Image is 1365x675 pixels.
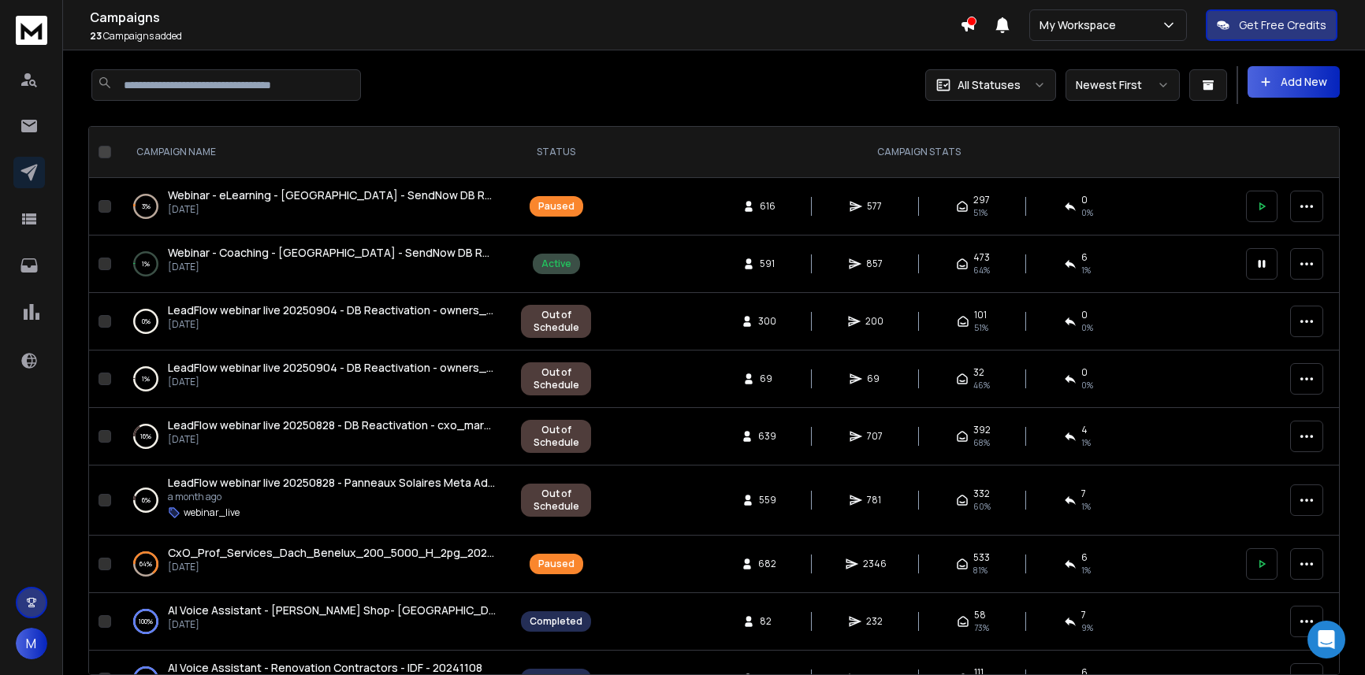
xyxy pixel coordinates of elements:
[863,558,887,570] span: 2346
[1081,264,1091,276] span: 1 %
[90,30,960,43] p: Campaigns added
[1081,366,1088,379] span: 0
[140,428,151,444] p: 16 %
[973,194,990,206] span: 297
[168,475,511,490] span: LeadFlow webinar live 20250828 - Panneaux Solaires Meta Ads Lib
[530,309,582,334] div: Out of Schedule
[758,315,776,328] span: 300
[168,318,496,331] p: [DATE]
[867,430,883,443] span: 707
[973,551,990,564] span: 533
[168,360,496,376] a: LeadFlow webinar live 20250904 - DB Reactivation - owners_bool_4_prof_training_coaching_1_10_new_...
[1040,17,1122,33] p: My Workspace
[530,366,582,391] div: Out of Schedule
[168,376,496,388] p: [DATE]
[973,251,990,264] span: 473
[530,488,582,513] div: Out of Schedule
[168,360,799,375] span: LeadFlow webinar live 20250904 - DB Reactivation - owners_bool_4_prof_training_coaching_1_10_new_...
[168,475,496,491] a: LeadFlow webinar live 20250828 - Panneaux Solaires Meta Ads Lib
[758,430,776,443] span: 639
[1081,309,1088,321] span: 0
[958,77,1021,93] p: All Statuses
[760,258,775,270] span: 591
[117,178,511,236] td: 3%Webinar - eLearning - [GEOGRAPHIC_DATA] - SendNow DB Reactivation - 20250909[DATE]
[1081,621,1093,634] span: 9 %
[973,379,990,391] span: 46 %
[16,16,47,45] img: logo
[973,264,990,276] span: 64 %
[1248,66,1340,98] button: Add New
[117,593,511,651] td: 100%AI Voice Assistant - [PERSON_NAME] Shop- [GEOGRAPHIC_DATA] + 92 - 202411 12-25[DATE]
[90,8,960,27] h1: Campaigns
[973,366,984,379] span: 32
[1239,17,1326,33] p: Get Free Credits
[168,417,749,432] span: LeadFlow webinar live 20250828 - DB Reactivation - cxo_marketing_ads_france_11_50_1pg_5_10m_20240106
[168,187,496,203] a: Webinar - eLearning - [GEOGRAPHIC_DATA] - SendNow DB Reactivation - 20250909
[142,313,151,329] p: 0 %
[142,492,151,508] p: 6 %
[117,408,511,465] td: 16%LeadFlow webinar live 20250828 - DB Reactivation - cxo_marketing_ads_france_11_50_1pg_5_10m_20...
[168,302,496,318] a: LeadFlow webinar live 20250904 - DB Reactivation - owners_bool_it_serv_consult_fr_11_50_202433
[1081,424,1088,436] span: 4
[867,494,883,506] span: 781
[168,203,496,216] p: [DATE]
[168,545,496,561] a: CxO_Prof_Services_Dach_Benelux_200_5000_H_2pg_20241205
[1081,194,1088,206] span: 0
[90,29,102,43] span: 23
[511,127,601,178] th: STATUS
[530,615,582,628] div: Completed
[541,258,571,270] div: Active
[1081,551,1088,564] span: 6
[758,558,776,570] span: 682
[867,373,883,385] span: 69
[1081,251,1088,264] span: 6
[142,256,150,272] p: 1 %
[16,628,47,659] button: M
[117,293,511,350] td: 0%LeadFlow webinar live 20250904 - DB Reactivation - owners_bool_it_serv_consult_fr_11_50_202433[...
[530,424,582,449] div: Out of Schedule
[974,309,987,321] span: 101
[117,127,511,178] th: CAMPAIGN NAME
[538,558,575,570] div: Paused
[168,245,496,261] a: Webinar - Coaching - [GEOGRAPHIC_DATA] - SendNow DB Reactivation - 20250909
[1206,9,1337,41] button: Get Free Credits
[117,236,511,293] td: 1%Webinar - Coaching - [GEOGRAPHIC_DATA] - SendNow DB Reactivation - 20250909[DATE]
[168,302,698,317] span: LeadFlow webinar live 20250904 - DB Reactivation - owners_bool_it_serv_consult_fr_11_50_202433
[866,615,883,628] span: 232
[865,315,883,328] span: 200
[1307,621,1345,658] div: Open Intercom Messenger
[1081,436,1091,449] span: 1 %
[1081,564,1091,577] span: 1 %
[866,258,883,270] span: 857
[973,424,991,436] span: 392
[117,465,511,536] td: 6%LeadFlow webinar live 20250828 - Panneaux Solaires Meta Ads Liba month agowebinar_live
[1081,609,1086,621] span: 7
[973,500,991,513] span: 60 %
[168,433,496,446] p: [DATE]
[139,614,153,629] p: 100 %
[1081,379,1093,391] span: 0 %
[1081,321,1093,334] span: 0 %
[1081,500,1091,513] span: 1 %
[142,371,150,387] p: 1 %
[867,200,883,213] span: 577
[168,603,496,618] a: AI Voice Assistant - [PERSON_NAME] Shop- [GEOGRAPHIC_DATA] + 92 - 202411 12-25
[117,350,511,408] td: 1%LeadFlow webinar live 20250904 - DB Reactivation - owners_bool_4_prof_training_coaching_1_10_ne...
[117,536,511,593] td: 64%CxO_Prof_Services_Dach_Benelux_200_5000_H_2pg_20241205[DATE]
[168,417,496,433] a: LeadFlow webinar live 20250828 - DB Reactivation - cxo_marketing_ads_france_11_50_1pg_5_10m_20240106
[168,561,496,573] p: [DATE]
[168,245,605,260] span: Webinar - Coaching - [GEOGRAPHIC_DATA] - SendNow DB Reactivation - 20250909
[168,491,496,503] p: a month ago
[974,609,986,621] span: 58
[1081,488,1086,500] span: 7
[168,187,608,202] span: Webinar - eLearning - [GEOGRAPHIC_DATA] - SendNow DB Reactivation - 20250909
[184,506,240,519] p: webinar_live
[168,545,519,560] span: CxO_Prof_Services_Dach_Benelux_200_5000_H_2pg_20241205
[168,603,616,618] span: AI Voice Assistant - [PERSON_NAME] Shop- [GEOGRAPHIC_DATA] + 92 - 202411 12-25
[973,206,987,219] span: 51 %
[1081,206,1093,219] span: 0 %
[973,488,990,500] span: 332
[168,261,496,273] p: [DATE]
